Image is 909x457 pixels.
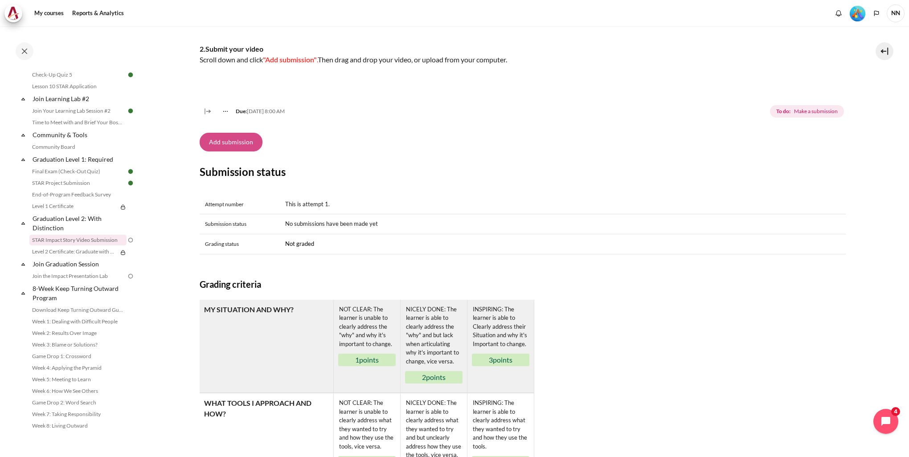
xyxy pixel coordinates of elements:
[31,258,127,270] a: Join Graduation Session
[846,5,869,21] a: Level #5
[338,304,396,350] div: NOT CLEAR: The learner is unable to clearly address the "why" and why it's important to change.
[338,354,396,366] div: points
[19,131,28,139] span: Collapse
[489,355,493,364] span: 3
[31,282,127,304] a: 8-Week Keep Turning Outward Program
[472,398,529,452] div: INSPIRING: The learner is able to clearly address what they wanted to try and how they use the to...
[850,6,865,21] img: Level #5
[200,214,280,234] th: Submission status
[29,305,127,315] a: Download Keep Turning Outward Guide
[422,373,426,381] span: 2
[31,153,127,165] a: Graduation Level 1: Required
[200,234,280,254] th: Grading status
[29,374,127,385] a: Week 5: Meeting to Learn
[31,4,67,22] a: My courses
[29,142,127,152] a: Community Board
[29,409,127,420] a: Week 7: Taking Responsibility
[127,272,135,280] img: To do
[29,69,127,80] a: Check-Up Quiz 5
[29,420,127,431] a: Week 8: Living Outward
[29,271,127,282] a: Join the Impact Presentation Lab
[4,4,27,22] a: Architeck Architeck
[200,44,512,65] p: Scroll down and click Then drag and drop your video, or upload from your computer.
[19,260,28,269] span: Collapse
[29,201,118,212] a: Level 1 Certificate
[69,4,127,22] a: Reports & Analytics
[31,212,127,234] a: Graduation Level 2: With Distinction
[472,304,529,350] div: INSPIRING: The learner is able to Clearly address their Situation and why it's Important to change.
[467,300,534,393] td: Level INSPIRING: The learner is able to Clearly address their Situation and why it's Important to...
[832,7,845,20] div: Show notification window with no new notifications
[776,107,790,115] strong: To do:
[29,189,127,200] a: End-of-Program Feedback Survey
[127,71,135,79] img: Done
[333,300,534,393] tr: Levels group
[29,351,127,362] a: Game Drop 1: Crossword
[405,304,463,367] div: NICELY DONE: The learner is able to clearly address the "why" and but lack when articulating why ...
[127,179,135,187] img: Done
[29,397,127,408] a: Game Drop 2: Word Search
[263,55,317,64] span: "Add submission"
[472,354,529,366] div: points
[338,398,396,452] div: NOT CLEAR: The learner is unable to clearly address what they wanted to try and how they use the ...
[19,219,28,228] span: Collapse
[127,167,135,175] img: Done
[200,133,262,151] button: Add submission
[7,7,20,20] img: Architeck
[333,300,400,393] td: Level NOT CLEAR: The learner is unable to clearly address the &quot;why&quot; and why it's import...
[29,363,127,373] a: Week 4: Applying the Pyramid
[200,300,333,393] td: Criterion MY SITUATION AND WHY?
[200,277,846,291] h4: Grading criteria
[405,371,463,384] div: points
[127,107,135,115] img: Done
[216,107,285,115] div: [DATE] 8:00 AM
[31,129,127,141] a: Community & Tools
[200,45,263,53] strong: 2.Submit your video
[280,234,846,254] td: Not graded
[19,289,28,298] span: Collapse
[31,93,127,105] a: Join Learning Lab #2
[850,5,865,21] div: Level #5
[29,235,127,245] a: STAR Impact Story Video Submission
[19,94,28,103] span: Collapse
[127,236,135,244] img: To do
[870,7,883,20] button: Languages
[29,316,127,327] a: Week 1: Dealing with Difficult People
[280,195,846,214] td: This is attempt 1.
[794,107,838,115] span: Make a submission
[887,4,905,22] a: User menu
[770,103,845,119] div: Completion requirements for STAR Impact Story Video Submission
[236,108,247,114] strong: Due:
[29,166,127,177] a: Final Exam (Check-Out Quiz)
[29,386,127,396] a: Week 6: How We See Others
[317,55,318,64] span: .
[29,328,127,339] a: Week 2: Results Over Image
[29,339,127,350] a: Week 3: Blame or Solutions?
[400,300,467,393] td: Level NICELY DONE: The learner is able to clearly address the &quot;why&quot; and but lack when a...
[29,81,127,92] a: Lesson 10 STAR Application
[280,214,846,234] td: No submissions have been made yet
[200,165,846,179] h3: Submission status
[29,246,118,257] a: Level 2 Certificate: Graduate with Distinction
[29,117,127,128] a: Time to Meet with and Brief Your Boss #2
[200,195,280,214] th: Attempt number
[29,106,127,116] a: Join Your Learning Lab Session #2
[19,155,28,164] span: Collapse
[29,178,127,188] a: STAR Project Submission
[355,355,359,364] span: 1
[887,4,905,22] span: NN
